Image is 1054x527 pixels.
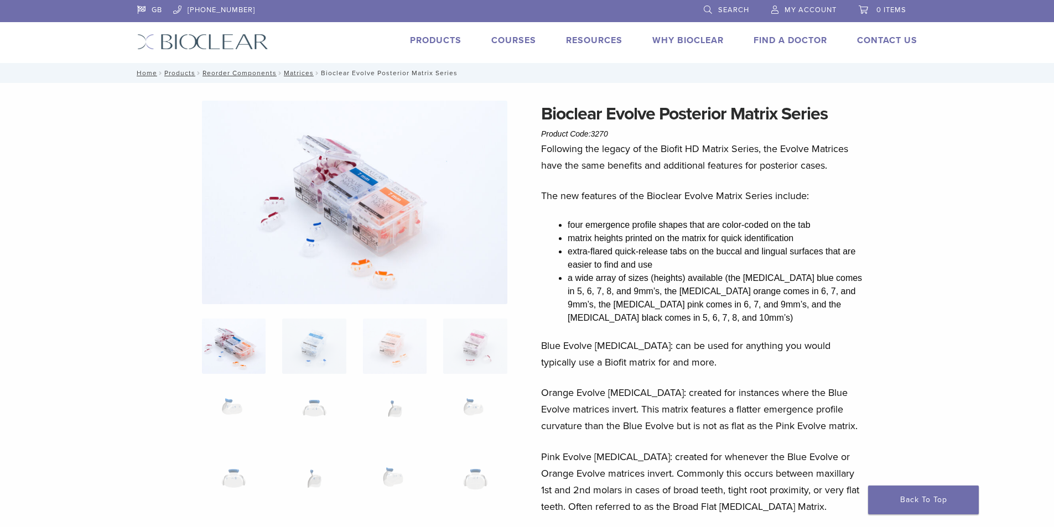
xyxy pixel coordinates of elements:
[568,232,866,245] li: matrix heights printed on the matrix for quick identification
[195,70,203,76] span: /
[137,34,268,50] img: Bioclear
[491,35,536,46] a: Courses
[202,457,266,513] img: Bioclear Evolve Posterior Matrix Series - Image 9
[202,388,266,443] img: Bioclear Evolve Posterior Matrix Series - Image 5
[282,388,346,443] img: Bioclear Evolve Posterior Matrix Series - Image 6
[541,384,866,434] p: Orange Evolve [MEDICAL_DATA]: created for instances where the Blue Evolve matrices invert. This m...
[718,6,749,14] span: Search
[541,187,866,204] p: The new features of the Bioclear Evolve Matrix Series include:
[754,35,827,46] a: Find A Doctor
[133,69,157,77] a: Home
[157,70,164,76] span: /
[282,457,346,513] img: Bioclear Evolve Posterior Matrix Series - Image 10
[277,70,284,76] span: /
[541,140,866,174] p: Following the legacy of the Biofit HD Matrix Series, the Evolve Matrices have the same benefits a...
[443,319,507,374] img: Bioclear Evolve Posterior Matrix Series - Image 4
[566,35,622,46] a: Resources
[568,218,866,232] li: four emergence profile shapes that are color-coded on the tab
[363,457,427,513] img: Bioclear Evolve Posterior Matrix Series - Image 11
[568,245,866,272] li: extra-flared quick-release tabs on the buccal and lingual surfaces that are easier to find and use
[202,319,266,374] img: Evolve-refills-2-324x324.jpg
[129,63,926,83] nav: Bioclear Evolve Posterior Matrix Series
[785,6,837,14] span: My Account
[857,35,917,46] a: Contact Us
[363,319,427,374] img: Bioclear Evolve Posterior Matrix Series - Image 3
[541,337,866,371] p: Blue Evolve [MEDICAL_DATA]: can be used for anything you would typically use a Biofit matrix for ...
[203,69,277,77] a: Reorder Components
[202,101,507,304] img: Evolve-refills-2
[443,388,507,443] img: Bioclear Evolve Posterior Matrix Series - Image 8
[568,272,866,325] li: a wide array of sizes (heights) available (the [MEDICAL_DATA] blue comes in 5, 6, 7, 8, and 9mm’s...
[164,69,195,77] a: Products
[591,129,608,138] span: 3270
[282,319,346,374] img: Bioclear Evolve Posterior Matrix Series - Image 2
[541,129,608,138] span: Product Code:
[443,457,507,513] img: Bioclear Evolve Posterior Matrix Series - Image 12
[410,35,461,46] a: Products
[284,69,314,77] a: Matrices
[652,35,724,46] a: Why Bioclear
[876,6,906,14] span: 0 items
[541,448,866,515] p: Pink Evolve [MEDICAL_DATA]: created for whenever the Blue Evolve or Orange Evolve matrices invert...
[541,101,866,127] h1: Bioclear Evolve Posterior Matrix Series
[868,486,979,514] a: Back To Top
[363,388,427,443] img: Bioclear Evolve Posterior Matrix Series - Image 7
[314,70,321,76] span: /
